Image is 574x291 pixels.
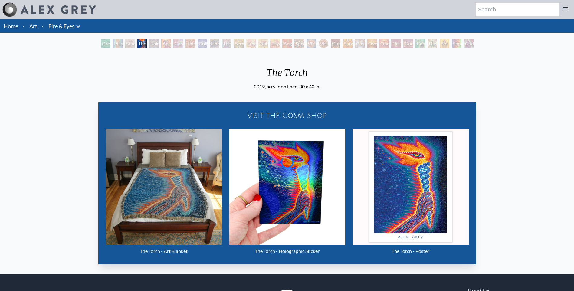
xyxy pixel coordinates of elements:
[229,129,345,245] img: The Torch - Holographic Sticker
[254,83,320,90] div: 2019, acrylic on linen, 30 x 40 in.
[149,39,159,48] div: Rainbow Eye Ripple
[101,39,110,48] div: Green Hand
[161,39,171,48] div: Aperture
[106,245,222,257] div: The Torch - Art Blanket
[258,39,268,48] div: Ophanic Eyelash
[4,23,18,29] a: Home
[21,19,27,33] li: ·
[210,39,219,48] div: Liberation Through Seeing
[319,39,328,48] div: Vision Crystal Tondo
[229,245,345,257] div: The Torch - Holographic Sticker
[440,39,449,48] div: Sol Invictus
[137,39,147,48] div: The Torch
[29,22,37,30] a: Art
[40,19,46,33] li: ·
[452,39,461,48] div: Shpongled
[106,129,222,257] a: The Torch - Art Blanket
[102,106,472,125] a: Visit the CoSM Shop
[343,39,353,48] div: Sunyata
[125,39,135,48] div: Study for the Great Turn
[353,129,469,245] img: The Torch - Poster
[391,39,401,48] div: Net of Being
[464,39,474,48] div: Cuddle
[234,39,244,48] div: Seraphic Transport Docking on the Third Eye
[355,39,365,48] div: Cosmic Elf
[113,39,123,48] div: Pillar of Awareness
[229,129,345,257] a: The Torch - Holographic Sticker
[254,67,320,83] div: The Torch
[403,39,413,48] div: Godself
[353,129,469,257] a: The Torch - Poster
[428,39,437,48] div: Higher Vision
[222,39,231,48] div: The Seer
[246,39,256,48] div: Fractal Eyes
[476,3,559,16] input: Search
[282,39,292,48] div: Angel Skin
[173,39,183,48] div: Cannabis Sutra
[294,39,304,48] div: Spectral Lotus
[270,39,280,48] div: Psychomicrograph of a Fractal Paisley Cherub Feather Tip
[307,39,316,48] div: Vision Crystal
[331,39,340,48] div: Guardian of Infinite Vision
[106,129,222,245] img: The Torch - Art Blanket
[415,39,425,48] div: Cannafist
[48,22,74,30] a: Fire & Eyes
[185,39,195,48] div: Third Eye Tears of Joy
[367,39,377,48] div: Oversoul
[379,39,389,48] div: One
[353,245,469,257] div: The Torch - Poster
[198,39,207,48] div: Collective Vision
